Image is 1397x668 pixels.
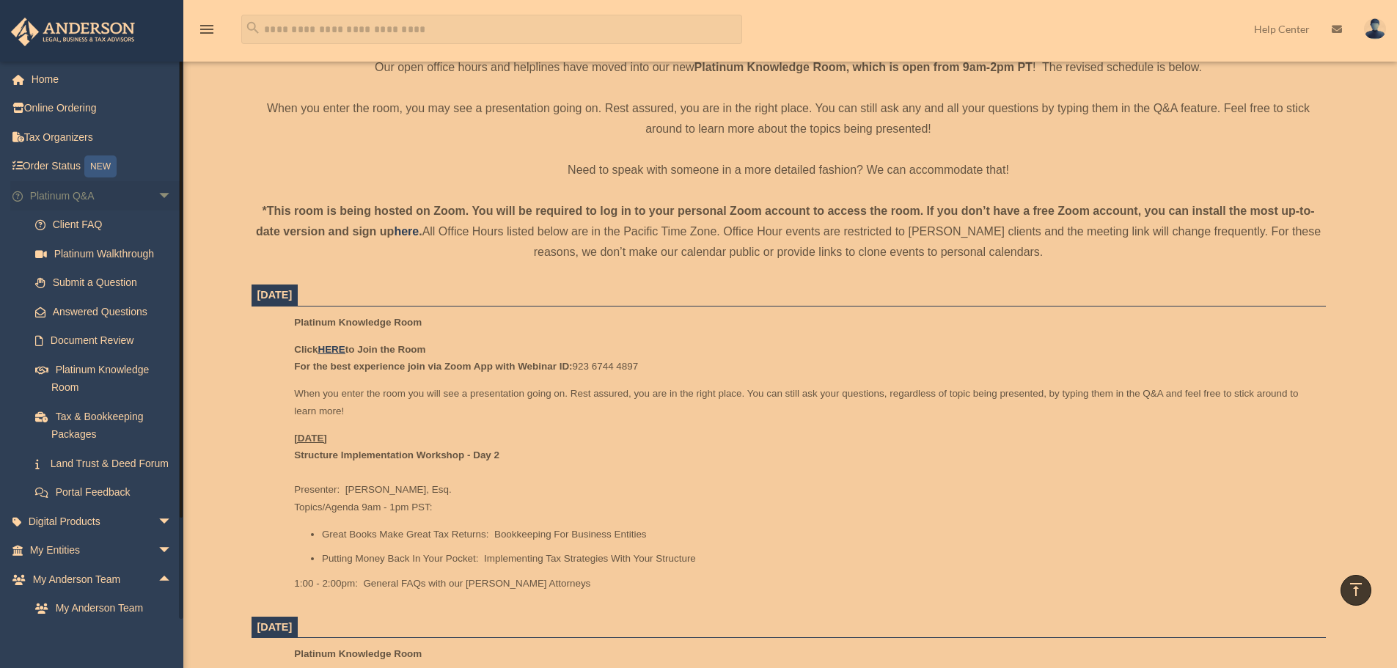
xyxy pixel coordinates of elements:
[198,26,216,38] a: menu
[294,433,327,444] u: [DATE]
[10,65,194,94] a: Home
[257,621,293,633] span: [DATE]
[1364,18,1386,40] img: User Pic
[10,122,194,152] a: Tax Organizers
[10,94,194,123] a: Online Ordering
[10,152,194,182] a: Order StatusNEW
[318,344,345,355] a: HERE
[10,565,194,594] a: My Anderson Teamarrow_drop_up
[10,536,194,565] a: My Entitiesarrow_drop_down
[1341,575,1371,606] a: vertical_align_top
[252,201,1326,263] div: All Office Hours listed below are in the Pacific Time Zone. Office Hour events are restricted to ...
[257,289,293,301] span: [DATE]
[158,536,187,566] span: arrow_drop_down
[256,205,1315,238] strong: *This room is being hosted on Zoom. You will be required to log in to your personal Zoom account ...
[252,57,1326,78] p: Our open office hours and helplines have moved into our new ! The revised schedule is below.
[322,550,1316,568] li: Putting Money Back In Your Pocket: Implementing Tax Strategies With Your Structure
[394,225,419,238] a: here
[21,239,194,268] a: Platinum Walkthrough
[294,344,425,355] b: Click to Join the Room
[294,449,499,460] b: Structure Implementation Workshop - Day 2
[252,160,1326,180] p: Need to speak with someone in a more detailed fashion? We can accommodate that!
[252,98,1326,139] p: When you enter the room, you may see a presentation going on. Rest assured, you are in the right ...
[294,430,1315,516] p: Presenter: [PERSON_NAME], Esq. Topics/Agenda 9am - 1pm PST:
[158,507,187,537] span: arrow_drop_down
[21,449,194,478] a: Land Trust & Deed Forum
[294,317,422,328] span: Platinum Knowledge Room
[21,297,194,326] a: Answered Questions
[294,385,1315,419] p: When you enter the room you will see a presentation going on. Rest assured, you are in the right ...
[245,20,261,36] i: search
[198,21,216,38] i: menu
[21,326,194,356] a: Document Review
[21,594,194,623] a: My Anderson Team
[419,225,422,238] strong: .
[322,526,1316,543] li: Great Books Make Great Tax Returns: Bookkeeping For Business Entities
[158,181,187,211] span: arrow_drop_down
[10,507,194,536] a: Digital Productsarrow_drop_down
[7,18,139,46] img: Anderson Advisors Platinum Portal
[84,155,117,177] div: NEW
[1347,581,1365,598] i: vertical_align_top
[21,268,194,298] a: Submit a Question
[21,355,187,402] a: Platinum Knowledge Room
[294,361,572,372] b: For the best experience join via Zoom App with Webinar ID:
[294,648,422,659] span: Platinum Knowledge Room
[21,210,194,240] a: Client FAQ
[294,341,1315,375] p: 923 6744 4897
[294,575,1315,592] p: 1:00 - 2:00pm: General FAQs with our [PERSON_NAME] Attorneys
[10,181,194,210] a: Platinum Q&Aarrow_drop_down
[694,61,1033,73] strong: Platinum Knowledge Room, which is open from 9am-2pm PT
[21,402,194,449] a: Tax & Bookkeeping Packages
[21,478,194,507] a: Portal Feedback
[158,565,187,595] span: arrow_drop_up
